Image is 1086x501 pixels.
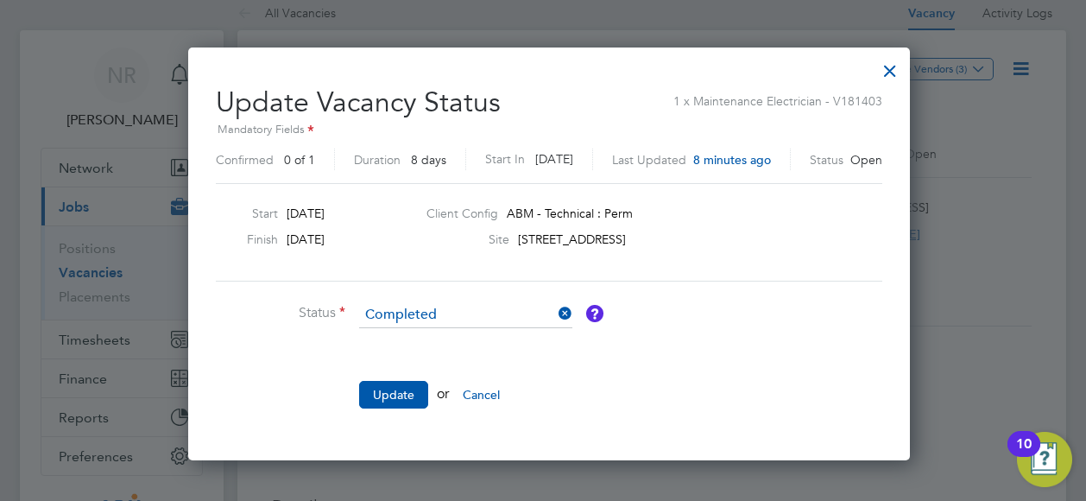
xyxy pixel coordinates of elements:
label: Status [810,152,843,168]
button: Open Resource Center, 10 new notifications [1017,432,1072,487]
span: 8 days [411,152,446,168]
label: Last Updated [612,152,686,168]
span: Open [850,152,882,168]
label: Confirmed [216,152,274,168]
input: Select one [359,302,572,328]
button: Vacancy Status Definitions [586,305,603,322]
label: Status [216,304,345,322]
button: Cancel [449,381,514,409]
label: Site [426,231,509,247]
label: Duration [354,152,401,168]
label: Finish [209,231,278,247]
span: [STREET_ADDRESS] [518,231,626,247]
label: Start [209,206,278,221]
li: or [216,381,734,426]
span: 1 x Maintenance Electrician - V181403 [673,85,882,109]
span: ABM - Technical : Perm [507,206,633,221]
label: Client Config [426,206,498,221]
button: Update [359,381,428,409]
h2: Update Vacancy Status [216,72,882,176]
span: [DATE] [535,151,573,167]
span: [DATE] [287,206,325,221]
label: Start In [485,149,525,170]
div: Mandatory Fields [216,121,882,140]
span: 8 minutes ago [693,152,771,168]
span: [DATE] [287,231,325,247]
div: 10 [1016,444,1032,466]
span: 0 of 1 [284,152,315,168]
